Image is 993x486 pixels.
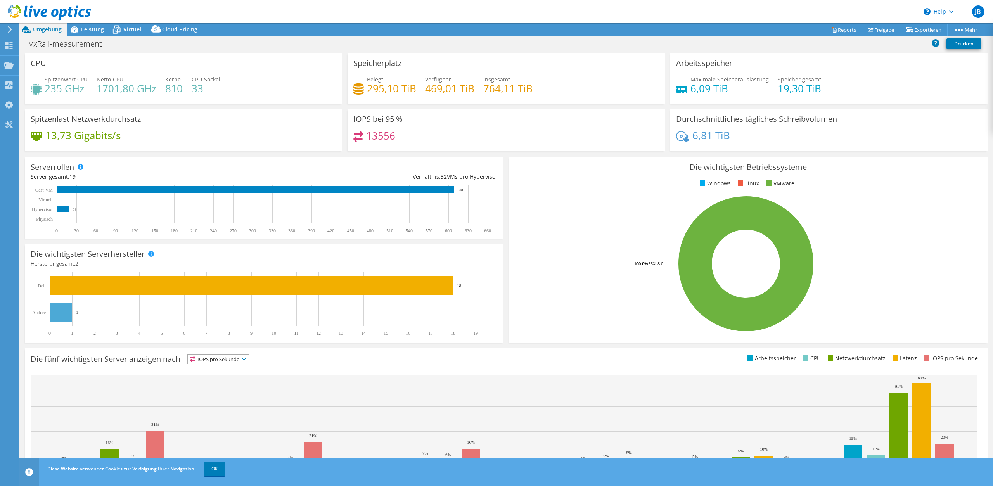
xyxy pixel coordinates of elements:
[515,163,982,171] h3: Die wichtigsten Betriebssysteme
[151,422,159,427] text: 31%
[327,228,334,233] text: 420
[367,84,416,93] h4: 295,10 TiB
[746,354,796,363] li: Arbeitsspeicher
[308,228,315,233] text: 390
[309,433,317,438] text: 21%
[872,446,880,451] text: 11%
[113,228,118,233] text: 90
[38,283,46,289] text: Dell
[784,455,790,460] text: 4%
[676,59,732,67] h3: Arbeitsspeicher
[45,131,121,140] h4: 13,73 Gigabits/s
[73,208,77,211] text: 19
[425,84,474,93] h4: 469,01 TiB
[947,24,983,36] a: Mehr
[45,84,88,93] h4: 235 GHz
[826,354,886,363] li: Netzwerkdurchsatz
[81,26,104,33] span: Leistung
[451,330,455,336] text: 18
[426,228,432,233] text: 570
[692,131,730,140] h4: 6,81 TiB
[425,76,451,83] span: Verfügbar
[165,84,183,93] h4: 810
[361,330,366,336] text: 14
[151,228,158,233] text: 150
[778,76,821,83] span: Speicher gesamt
[31,115,141,123] h3: Spitzenlast Netzwerkdurchsatz
[210,228,217,233] text: 240
[764,179,794,188] li: VMware
[97,84,156,93] h4: 1701,80 GHz
[347,228,354,233] text: 450
[31,59,46,67] h3: CPU
[384,330,388,336] text: 15
[272,330,276,336] text: 10
[367,76,383,83] span: Belegt
[97,76,123,83] span: Netto-CPU
[288,228,295,233] text: 360
[74,228,79,233] text: 30
[93,228,98,233] text: 60
[445,452,451,457] text: 6%
[93,330,96,336] text: 2
[895,384,903,389] text: 61%
[55,228,58,233] text: 0
[941,435,948,439] text: 20%
[339,330,343,336] text: 13
[457,283,462,288] text: 18
[825,24,862,36] a: Reports
[192,76,220,83] span: CPU-Sockel
[204,462,225,476] a: OK
[580,455,586,460] text: 4%
[467,440,475,444] text: 16%
[698,179,731,188] li: Windows
[535,457,540,462] text: 2%
[473,330,478,336] text: 19
[138,330,140,336] text: 4
[250,330,253,336] text: 9
[900,24,948,36] a: Exportieren
[249,228,256,233] text: 300
[428,330,433,336] text: 17
[634,261,648,266] tspan: 100.0%
[123,26,143,33] span: Virtuell
[801,354,821,363] li: CPU
[25,40,114,48] h1: VxRail-measurement
[353,59,401,67] h3: Speicherplatz
[31,173,264,181] div: Server gesamt:
[264,173,498,181] div: Verhältnis: VMs pro Hypervisor
[316,330,321,336] text: 12
[676,115,837,123] h3: Durchschnittliches tägliches Schreibvolumen
[778,84,821,93] h4: 19,30 TiB
[648,261,663,266] tspan: ESXi 8.0
[946,38,981,49] a: Drucken
[205,330,208,336] text: 7
[61,456,67,460] text: 3%
[626,450,632,455] text: 8%
[35,187,53,193] text: Gast-VM
[230,228,237,233] text: 270
[445,228,452,233] text: 600
[294,330,299,336] text: 11
[891,354,917,363] li: Latenz
[692,454,698,459] text: 5%
[483,76,510,83] span: Insgesamt
[130,453,135,458] text: 5%
[69,173,76,180] span: 19
[71,330,73,336] text: 1
[36,216,53,222] text: Physisch
[483,84,533,93] h4: 764,11 TiB
[32,207,53,212] text: Hypervisor
[760,447,768,451] text: 10%
[862,24,900,36] a: Freigabe
[406,228,413,233] text: 540
[165,76,181,83] span: Kerne
[190,228,197,233] text: 210
[161,330,163,336] text: 5
[75,260,78,267] span: 2
[131,228,138,233] text: 120
[31,250,145,258] h3: Die wichtigsten Serverhersteller
[106,440,113,445] text: 16%
[265,457,270,461] text: 3%
[603,453,609,458] text: 5%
